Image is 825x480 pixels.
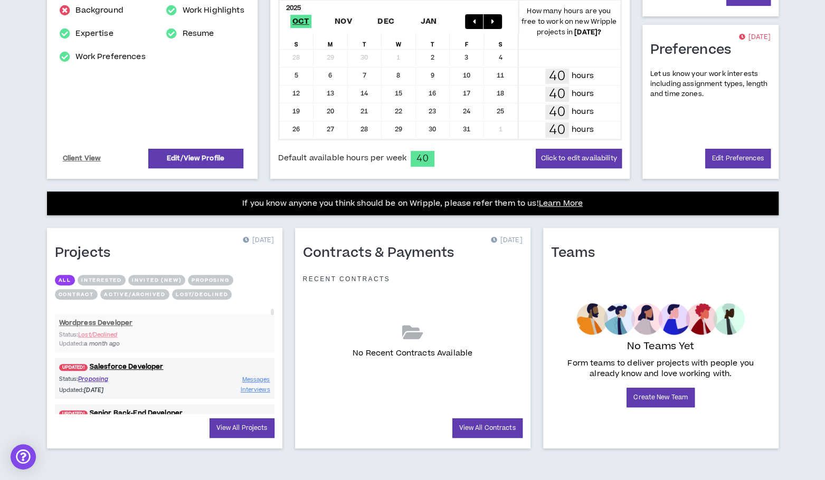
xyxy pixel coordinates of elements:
[78,275,126,285] button: Interested
[382,33,416,49] div: W
[84,386,103,394] i: [DATE]
[418,15,439,28] span: Jan
[55,408,274,418] a: UPDATED!Senior Back-End Developer
[59,386,165,395] p: Updated:
[353,348,472,359] p: No Recent Contracts Available
[627,339,695,354] p: No Teams Yet
[280,33,314,49] div: S
[148,149,243,168] a: Edit/View Profile
[242,235,274,246] p: [DATE]
[290,15,311,28] span: Oct
[128,275,185,285] button: Invited (new)
[210,418,274,438] a: View All Projects
[75,51,145,63] a: Work Preferences
[59,375,165,383] p: Status:
[303,245,462,262] h1: Contracts & Payments
[78,375,108,383] span: Proposing
[55,245,119,262] h1: Projects
[242,376,270,383] span: Messages
[572,124,594,136] p: hours
[650,42,739,59] h1: Preferences
[183,4,244,17] a: Work Highlights
[450,33,484,49] div: F
[539,198,583,209] a: Learn More
[303,275,391,283] p: Recent Contracts
[484,33,518,49] div: S
[738,32,770,43] p: [DATE]
[375,15,396,28] span: Dec
[314,33,348,49] div: M
[55,362,274,372] a: UPDATED!Salesforce Developer
[572,106,594,118] p: hours
[627,388,695,407] a: Create New Team
[61,149,103,168] a: Client View
[286,3,301,13] b: 2025
[100,289,169,300] button: Active/Archived
[55,289,98,300] button: Contract
[59,410,88,417] span: UPDATED!
[452,418,523,438] a: View All Contracts
[59,364,88,371] span: UPDATED!
[188,275,233,285] button: Proposing
[650,69,771,100] p: Let us know your work interests including assignment types, length and time zones.
[551,245,603,262] h1: Teams
[241,385,270,395] a: Interviews
[55,275,75,285] button: All
[333,15,354,28] span: Nov
[576,303,745,335] img: empty
[536,149,621,168] button: Click to edit availability
[75,27,113,40] a: Expertise
[75,4,123,17] a: Background
[555,358,766,379] p: Form teams to deliver projects with people you already know and love working with.
[705,149,771,168] a: Edit Preferences
[518,6,620,37] p: How many hours are you free to work on new Wripple projects in
[572,70,594,82] p: hours
[172,289,232,300] button: Lost/Declined
[348,33,382,49] div: T
[572,88,594,100] p: hours
[11,444,36,469] div: Open Intercom Messenger
[242,197,583,210] p: If you know anyone you think should be on Wripple, please refer them to us!
[241,386,270,393] span: Interviews
[242,375,270,385] a: Messages
[183,27,214,40] a: Resume
[416,33,450,49] div: T
[278,152,406,164] span: Default available hours per week
[490,235,522,246] p: [DATE]
[574,27,601,37] b: [DATE] ?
